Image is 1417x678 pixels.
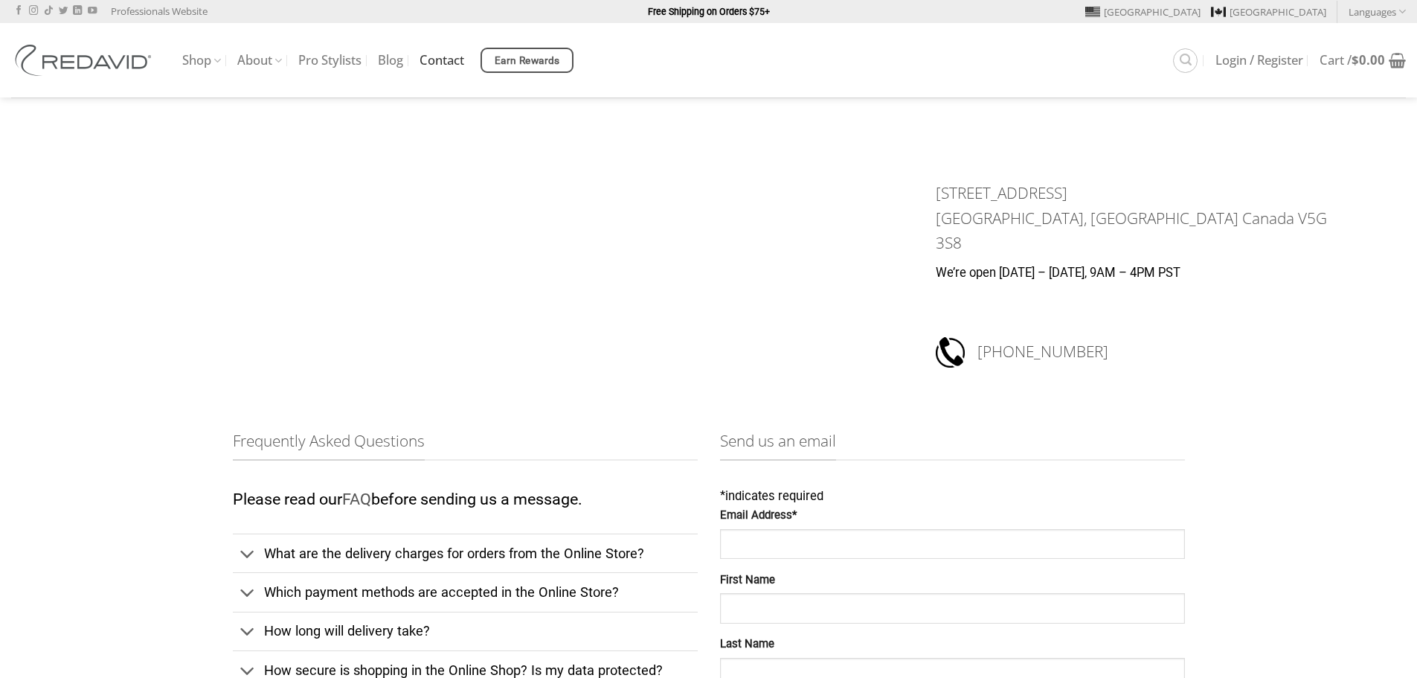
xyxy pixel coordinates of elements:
[237,46,282,75] a: About
[720,487,1185,507] div: indicates required
[936,263,1331,284] p: We’re open [DATE] – [DATE], 9AM – 4PM PST
[233,534,698,572] a: Toggle What are the delivery charges for orders from the Online Store?
[481,48,573,73] a: Earn Rewards
[88,6,97,16] a: Follow on YouTube
[264,623,430,639] span: How long will delivery take?
[233,572,698,611] a: Toggle Which payment methods are accepted in the Online Store?
[1352,51,1359,68] span: $
[720,636,1185,653] label: Last Name
[1320,44,1406,77] a: Cart /$0.00
[1320,54,1385,66] span: Cart /
[420,47,464,74] a: Contact
[1173,48,1198,73] a: Search
[378,47,403,74] a: Blog
[264,662,663,678] span: How secure is shopping in the Online Shop? Is my data protected?
[264,546,644,561] span: What are the delivery charges for orders from the Online Store?
[1215,47,1303,74] a: Login / Register
[298,47,362,74] a: Pro Stylists
[14,6,23,16] a: Follow on Facebook
[342,490,371,508] a: FAQ
[233,616,263,649] button: Toggle
[11,45,160,76] img: REDAVID Salon Products | United States
[648,6,770,17] strong: Free Shipping on Orders $75+
[936,181,1331,255] h3: [STREET_ADDRESS] [GEOGRAPHIC_DATA], [GEOGRAPHIC_DATA] Canada V5G 3S8
[1215,54,1303,66] span: Login / Register
[59,6,68,16] a: Follow on Twitter
[495,53,560,69] span: Earn Rewards
[720,429,836,461] span: Send us an email
[233,429,425,461] span: Frequently Asked Questions
[233,578,263,610] button: Toggle
[29,6,38,16] a: Follow on Instagram
[1211,1,1326,23] a: [GEOGRAPHIC_DATA]
[1352,51,1385,68] bdi: 0.00
[73,6,82,16] a: Follow on LinkedIn
[1085,1,1201,23] a: [GEOGRAPHIC_DATA]
[182,46,221,75] a: Shop
[1349,1,1406,22] a: Languages
[977,335,1331,369] h3: [PHONE_NUMBER]
[720,507,1185,525] label: Email Address
[44,6,53,16] a: Follow on TikTok
[264,584,619,600] span: Which payment methods are accepted in the Online Store?
[233,612,698,650] a: Toggle How long will delivery take?
[233,487,698,513] p: Please read our before sending us a message.
[233,538,263,571] button: Toggle
[720,572,1185,589] label: First Name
